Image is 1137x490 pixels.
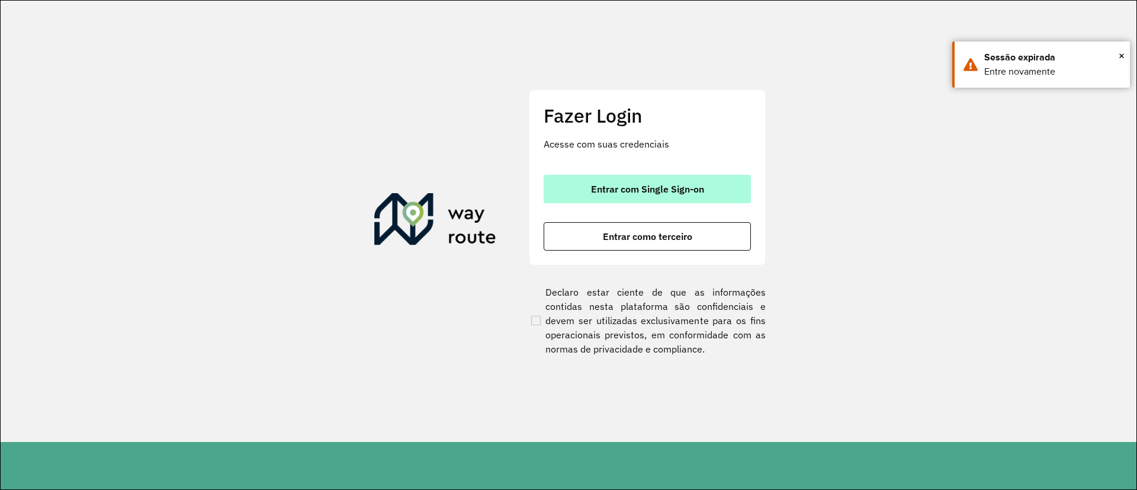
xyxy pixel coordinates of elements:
[1119,47,1125,65] span: ×
[984,65,1121,79] div: Entre novamente
[984,50,1121,65] div: Sessão expirada
[591,184,704,194] span: Entrar com Single Sign-on
[529,285,766,356] label: Declaro estar ciente de que as informações contidas nesta plataforma são confidenciais e devem se...
[544,104,751,127] h2: Fazer Login
[544,222,751,251] button: button
[603,232,692,241] span: Entrar como terceiro
[1119,47,1125,65] button: Close
[544,137,751,151] p: Acesse com suas credenciais
[544,175,751,203] button: button
[374,193,496,250] img: Roteirizador AmbevTech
